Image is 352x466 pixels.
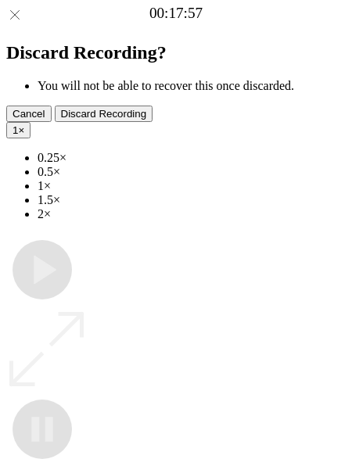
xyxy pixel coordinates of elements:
[6,42,346,63] h2: Discard Recording?
[38,79,346,93] li: You will not be able to recover this once discarded.
[55,106,153,122] button: Discard Recording
[38,151,346,165] li: 0.25×
[38,207,346,221] li: 2×
[6,122,31,138] button: 1×
[149,5,203,22] a: 00:17:57
[38,179,346,193] li: 1×
[38,165,346,179] li: 0.5×
[13,124,18,136] span: 1
[38,193,346,207] li: 1.5×
[6,106,52,122] button: Cancel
